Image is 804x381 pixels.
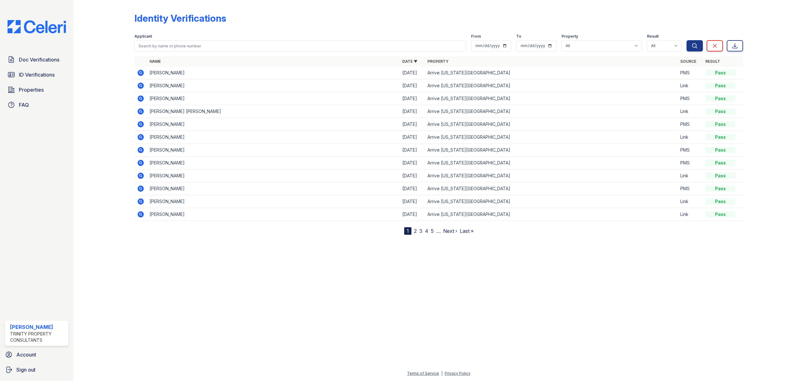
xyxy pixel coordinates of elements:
td: [PERSON_NAME] [147,195,400,208]
div: Pass [705,108,736,115]
a: Result [705,59,720,64]
td: Arrive [US_STATE][GEOGRAPHIC_DATA] [425,169,678,182]
a: 5 [431,228,434,234]
td: Link [678,208,703,221]
div: Pass [705,160,736,166]
td: [DATE] [400,195,425,208]
a: Property [427,59,448,64]
td: [DATE] [400,79,425,92]
td: Arrive [US_STATE][GEOGRAPHIC_DATA] [425,131,678,144]
td: PMS [678,182,703,195]
td: [DATE] [400,169,425,182]
td: [DATE] [400,144,425,157]
td: [PERSON_NAME] [147,67,400,79]
div: Trinity Property Consultants [10,331,66,343]
div: Pass [705,134,736,140]
td: [DATE] [400,157,425,169]
td: Link [678,169,703,182]
td: PMS [678,67,703,79]
td: Arrive [US_STATE][GEOGRAPHIC_DATA] [425,118,678,131]
div: [PERSON_NAME] [10,323,66,331]
td: [DATE] [400,182,425,195]
a: Last » [460,228,474,234]
td: [DATE] [400,105,425,118]
img: CE_Logo_Blue-a8612792a0a2168367f1c8372b55b34899dd931a85d93a1a3d3e32e68fde9ad4.png [3,20,71,33]
td: [PERSON_NAME] [147,92,400,105]
label: Property [562,34,578,39]
td: [PERSON_NAME] [147,79,400,92]
td: [DATE] [400,131,425,144]
div: Pass [705,147,736,153]
td: Arrive [US_STATE][GEOGRAPHIC_DATA] [425,182,678,195]
input: Search by name or phone number [134,40,466,51]
td: Arrive [US_STATE][GEOGRAPHIC_DATA] [425,67,678,79]
td: [PERSON_NAME] [147,157,400,169]
td: [DATE] [400,67,425,79]
span: Doc Verifications [19,56,59,63]
label: Applicant [134,34,152,39]
div: Pass [705,211,736,217]
td: PMS [678,118,703,131]
td: [PERSON_NAME] [147,118,400,131]
div: Pass [705,95,736,102]
td: PMS [678,144,703,157]
a: Terms of Service [407,371,439,376]
label: Result [647,34,659,39]
label: From [471,34,481,39]
td: Arrive [US_STATE][GEOGRAPHIC_DATA] [425,144,678,157]
td: PMS [678,92,703,105]
td: Arrive [US_STATE][GEOGRAPHIC_DATA] [425,157,678,169]
td: [PERSON_NAME] [147,131,400,144]
div: Pass [705,173,736,179]
div: 1 [404,227,411,235]
a: 2 [414,228,417,234]
span: … [436,227,441,235]
span: Sign out [16,366,35,373]
a: Properties [5,83,68,96]
a: Privacy Policy [445,371,470,376]
td: Link [678,131,703,144]
td: Arrive [US_STATE][GEOGRAPHIC_DATA] [425,195,678,208]
a: Account [3,348,71,361]
td: [DATE] [400,208,425,221]
td: [PERSON_NAME] [147,208,400,221]
span: Account [16,351,36,358]
a: FAQ [5,99,68,111]
td: Arrive [US_STATE][GEOGRAPHIC_DATA] [425,105,678,118]
a: Sign out [3,363,71,376]
a: ID Verifications [5,68,68,81]
td: [DATE] [400,92,425,105]
div: Pass [705,70,736,76]
div: Identity Verifications [134,13,226,24]
td: Link [678,105,703,118]
a: 4 [425,228,428,234]
a: Source [680,59,696,64]
div: Pass [705,83,736,89]
div: | [441,371,443,376]
td: Link [678,195,703,208]
td: [PERSON_NAME] [PERSON_NAME] [147,105,400,118]
td: [PERSON_NAME] [147,144,400,157]
td: Link [678,79,703,92]
a: Next › [443,228,457,234]
span: Properties [19,86,44,94]
div: Pass [705,185,736,192]
div: Pass [705,121,736,127]
td: [PERSON_NAME] [147,169,400,182]
div: Pass [705,198,736,205]
td: Arrive [US_STATE][GEOGRAPHIC_DATA] [425,208,678,221]
span: FAQ [19,101,29,109]
span: ID Verifications [19,71,55,78]
td: PMS [678,157,703,169]
a: Doc Verifications [5,53,68,66]
a: Name [149,59,161,64]
td: [DATE] [400,118,425,131]
td: [PERSON_NAME] [147,182,400,195]
td: Arrive [US_STATE][GEOGRAPHIC_DATA] [425,79,678,92]
a: 3 [419,228,422,234]
td: Arrive [US_STATE][GEOGRAPHIC_DATA] [425,92,678,105]
a: Date ▼ [402,59,417,64]
label: To [516,34,521,39]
